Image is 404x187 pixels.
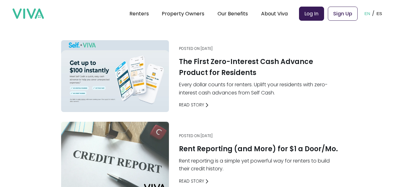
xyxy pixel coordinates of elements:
[179,55,341,81] a: The First Zero-Interest Cash Advance Product for Residents
[204,179,210,184] img: arrow
[61,40,169,112] img: The First Zero-Interest Cash Advance Product for Residents
[179,178,210,184] a: Read Story
[179,143,338,154] h1: Rent Reporting (and More) for $1 a Door/Mo.
[13,8,44,19] img: viva
[218,6,248,21] div: Our Benefits
[179,46,212,51] p: Posted on [DATE]
[299,7,324,21] a: Log In
[328,7,358,21] a: Sign Up
[179,81,341,97] p: Every dollar counts for renters. Uplift your residents with zero-interest cash advances from Self...
[162,10,204,17] a: Property Owners
[204,102,210,108] img: arrow
[179,157,341,173] p: Rent reporting is a simple yet powerful way for renters to build their credit history.
[179,133,212,138] p: Posted on [DATE]
[372,9,375,18] p: /
[261,6,288,21] div: About Viva
[179,142,338,157] a: Rent Reporting (and More) for $1 a Door/Mo.
[179,56,341,78] h1: The First Zero-Interest Cash Advance Product for Residents
[375,4,384,23] button: ES
[363,4,372,23] button: EN
[129,10,149,17] a: Renters
[179,102,210,108] a: Read Story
